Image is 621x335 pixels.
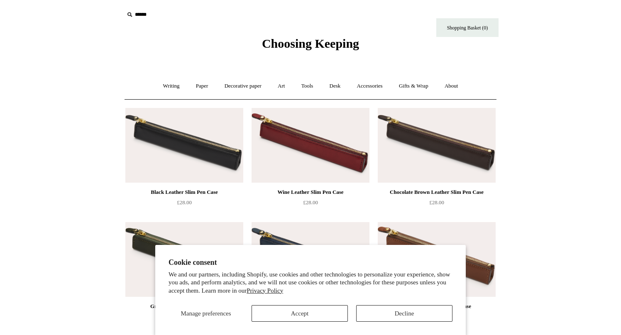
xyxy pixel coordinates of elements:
span: Manage preferences [181,310,231,317]
a: Gifts & Wrap [391,75,436,97]
a: Black Leather Slim Pen Case £28.00 [125,187,243,221]
a: Decorative paper [217,75,269,97]
button: Manage preferences [169,305,243,322]
button: Accept [252,305,348,322]
a: Desk [322,75,348,97]
a: Art [270,75,292,97]
img: Camel Leather Slim Pen Case [378,222,496,297]
a: Paper [188,75,216,97]
a: Writing [156,75,187,97]
img: Black Leather Slim Pen Case [125,108,243,183]
span: Choosing Keeping [262,37,359,50]
img: Green Leather Slim Pen Case [125,222,243,297]
img: Navy Leather Slim Pen Case [252,222,369,297]
a: Accessories [350,75,390,97]
span: £28.00 [177,199,192,205]
button: Decline [356,305,452,322]
a: Camel Leather Slim Pen Case Camel Leather Slim Pen Case [378,222,496,297]
p: We and our partners, including Shopify, use cookies and other technologies to personalize your ex... [169,271,452,295]
a: About [437,75,466,97]
span: £28.00 [303,199,318,205]
div: Green Leather Slim Pen Case [127,301,241,311]
a: Shopping Basket (0) [436,18,499,37]
a: Choosing Keeping [262,43,359,49]
div: Chocolate Brown Leather Slim Pen Case [380,187,494,197]
div: Black Leather Slim Pen Case [127,187,241,197]
a: Navy Leather Slim Pen Case Navy Leather Slim Pen Case [252,222,369,297]
img: Chocolate Brown Leather Slim Pen Case [378,108,496,183]
a: Black Leather Slim Pen Case Black Leather Slim Pen Case [125,108,243,183]
a: Chocolate Brown Leather Slim Pen Case Chocolate Brown Leather Slim Pen Case [378,108,496,183]
a: Wine Leather Slim Pen Case Wine Leather Slim Pen Case [252,108,369,183]
a: Wine Leather Slim Pen Case £28.00 [252,187,369,221]
a: Chocolate Brown Leather Slim Pen Case £28.00 [378,187,496,221]
a: Tools [294,75,321,97]
img: Wine Leather Slim Pen Case [252,108,369,183]
div: Wine Leather Slim Pen Case [254,187,367,197]
span: £28.00 [429,199,444,205]
a: Green Leather Slim Pen Case Green Leather Slim Pen Case [125,222,243,297]
h2: Cookie consent [169,258,452,267]
a: Privacy Policy [247,287,283,294]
